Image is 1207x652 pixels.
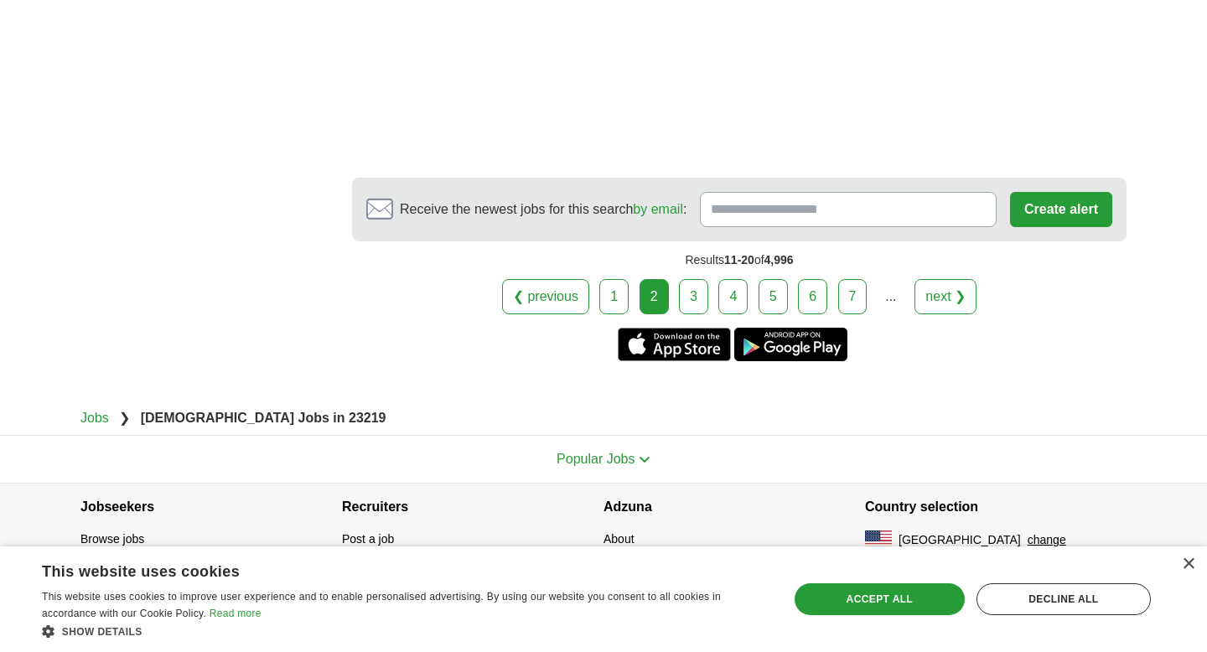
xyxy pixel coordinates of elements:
strong: [DEMOGRAPHIC_DATA] Jobs in 23219 [141,411,386,425]
a: Get the Android app [734,328,847,361]
img: US flag [865,530,892,551]
span: Receive the newest jobs for this search : [400,199,686,220]
div: This website uses cookies [42,556,725,582]
a: 6 [798,279,827,314]
span: This website uses cookies to improve user experience and to enable personalised advertising. By u... [42,591,721,619]
a: 1 [599,279,629,314]
div: Results of [352,241,1127,279]
div: Close [1182,558,1194,571]
span: Show details [62,626,142,638]
a: next ❯ [914,279,976,314]
a: ❮ previous [502,279,589,314]
span: 11-20 [724,253,754,266]
span: [GEOGRAPHIC_DATA] [899,531,1021,549]
a: Read more, opens a new window [210,608,262,619]
span: Popular Jobs [557,452,635,466]
a: Jobs [80,411,109,425]
a: 5 [759,279,788,314]
a: Get the iPhone app [618,328,731,361]
button: change [1028,531,1066,549]
a: 3 [679,279,708,314]
div: Show details [42,623,767,639]
div: 2 [640,279,669,314]
a: Post a job [342,532,394,546]
a: by email [633,202,683,216]
a: About [603,532,635,546]
a: Browse jobs [80,532,144,546]
a: 4 [718,279,748,314]
a: 7 [838,279,868,314]
div: Accept all [795,583,965,615]
button: Create alert [1010,192,1112,227]
span: ❯ [119,411,130,425]
img: toggle icon [639,456,650,463]
div: ... [874,280,908,313]
div: Decline all [976,583,1151,615]
h4: Country selection [865,484,1127,530]
span: 4,996 [764,253,794,266]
